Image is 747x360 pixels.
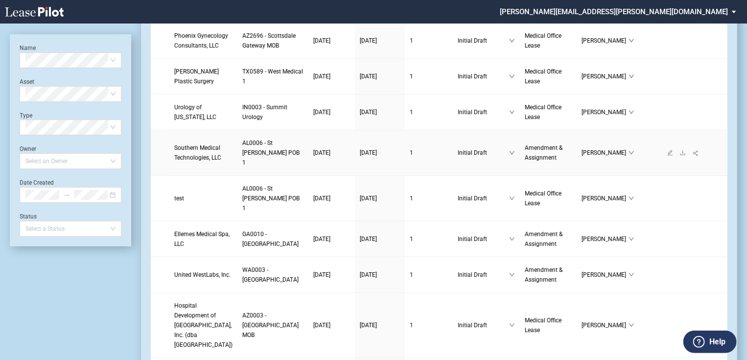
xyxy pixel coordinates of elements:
[174,231,230,247] span: Ellemes Medical Spa, LLC
[242,229,303,249] a: GA0010 - [GEOGRAPHIC_DATA]
[313,73,330,80] span: [DATE]
[242,184,303,213] a: AL0006 - St [PERSON_NAME] POB 1
[313,236,330,242] span: [DATE]
[525,231,562,247] span: Amendment & Assignment
[63,192,70,198] span: to
[582,270,629,280] span: [PERSON_NAME]
[174,193,233,203] a: test
[313,148,350,158] a: [DATE]
[360,271,377,278] span: [DATE]
[242,67,303,86] a: TX0589 - West Medical 1
[174,302,233,348] span: Hospital Development of West Phoenix, Inc. (dba West Abrazo Campus)
[313,109,330,116] span: [DATE]
[458,193,509,203] span: Initial Draft
[525,32,561,49] span: Medical Office Lease
[313,234,350,244] a: [DATE]
[509,73,515,79] span: down
[174,32,228,49] span: Phoenix Gynecology Consultants, LLC
[629,195,634,201] span: down
[313,270,350,280] a: [DATE]
[313,107,350,117] a: [DATE]
[242,104,287,120] span: IN0003 - Summit Urology
[174,144,221,161] span: Southern Medical Technologies, LLC
[360,72,400,81] a: [DATE]
[174,229,233,249] a: Ellemes Medical Spa, LLC
[360,193,400,203] a: [DATE]
[525,229,572,249] a: Amendment & Assignment
[410,271,413,278] span: 1
[242,266,299,283] span: WA0003 - Physicians Medical Center
[458,148,509,158] span: Initial Draft
[629,236,634,242] span: down
[313,36,350,46] a: [DATE]
[20,145,36,152] label: Owner
[693,150,700,157] span: share-alt
[242,32,296,49] span: AZ2696 - Scottsdale Gateway MOB
[525,266,562,283] span: Amendment & Assignment
[458,270,509,280] span: Initial Draft
[360,149,377,156] span: [DATE]
[360,270,400,280] a: [DATE]
[410,109,413,116] span: 1
[242,140,300,166] span: AL0006 - St Vincent POB 1
[629,73,634,79] span: down
[680,150,686,156] span: download
[410,236,413,242] span: 1
[360,322,377,329] span: [DATE]
[629,38,634,44] span: down
[525,68,561,85] span: Medical Office Lease
[20,179,54,186] label: Date Created
[313,72,350,81] a: [DATE]
[410,73,413,80] span: 1
[509,150,515,156] span: down
[582,320,629,330] span: [PERSON_NAME]
[582,234,629,244] span: [PERSON_NAME]
[174,301,233,350] a: Hospital Development of [GEOGRAPHIC_DATA], Inc. (dba [GEOGRAPHIC_DATA])
[313,195,330,202] span: [DATE]
[709,336,725,348] label: Help
[174,270,233,280] a: United WestLabs, Inc.
[525,317,561,334] span: Medical Office Lease
[313,320,350,330] a: [DATE]
[525,67,572,86] a: Medical Office Lease
[410,148,448,158] a: 1
[174,102,233,122] a: Urology of [US_STATE], LLC
[313,322,330,329] span: [DATE]
[410,234,448,244] a: 1
[458,320,509,330] span: Initial Draft
[525,102,572,122] a: Medical Office Lease
[410,149,413,156] span: 1
[525,190,561,207] span: Medical Office Lease
[410,36,448,46] a: 1
[242,231,299,247] span: GA0010 - Peachtree Dunwoody Medical Center
[458,107,509,117] span: Initial Draft
[629,322,634,328] span: down
[582,148,629,158] span: [PERSON_NAME]
[360,195,377,202] span: [DATE]
[360,107,400,117] a: [DATE]
[410,322,413,329] span: 1
[525,31,572,50] a: Medical Office Lease
[174,143,233,163] a: Southern Medical Technologies, LLC
[582,36,629,46] span: [PERSON_NAME]
[242,102,303,122] a: IN0003 - Summit Urology
[313,37,330,44] span: [DATE]
[509,272,515,278] span: down
[360,236,377,242] span: [DATE]
[174,104,216,120] span: Urology of Indiana, LLC
[683,331,737,353] button: Help
[242,185,300,212] span: AL0006 - St Vincent POB 1
[525,104,561,120] span: Medical Office Lease
[582,193,629,203] span: [PERSON_NAME]
[20,45,36,51] label: Name
[509,109,515,115] span: down
[410,195,413,202] span: 1
[360,320,400,330] a: [DATE]
[410,193,448,203] a: 1
[313,149,330,156] span: [DATE]
[525,265,572,285] a: Amendment & Assignment
[20,112,32,119] label: Type
[242,265,303,285] a: WA0003 - [GEOGRAPHIC_DATA]
[20,213,37,220] label: Status
[410,37,413,44] span: 1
